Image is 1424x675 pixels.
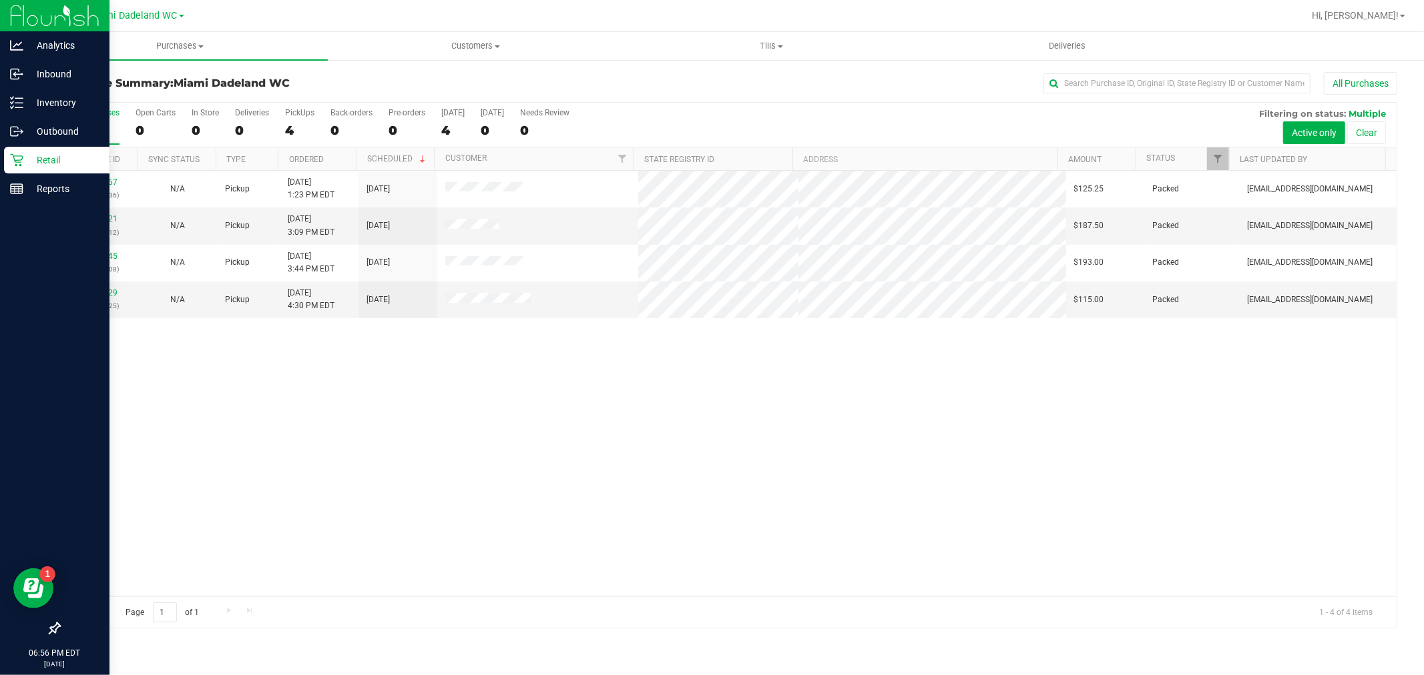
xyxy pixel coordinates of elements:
[1207,147,1229,170] a: Filter
[6,659,103,669] p: [DATE]
[330,123,373,138] div: 0
[328,32,624,60] a: Customers
[624,40,919,52] span: Tills
[611,147,633,170] a: Filter
[59,77,505,89] h3: Purchase Summary:
[1283,121,1345,144] button: Active only
[225,256,250,269] span: Pickup
[80,177,117,187] a: 11988667
[10,125,23,138] inline-svg: Outbound
[1153,183,1180,195] span: Packed
[23,181,103,197] p: Reports
[170,184,185,193] span: Not Applicable
[80,214,117,223] a: 11989521
[80,288,117,297] a: 11990229
[39,566,55,582] iframe: Resource center unread badge
[114,602,210,623] span: Page of 1
[285,123,314,138] div: 4
[32,40,328,52] span: Purchases
[1247,219,1373,232] span: [EMAIL_ADDRESS][DOMAIN_NAME]
[170,219,185,232] button: N/A
[10,182,23,195] inline-svg: Reports
[1146,153,1175,163] a: Status
[225,183,250,195] span: Pickup
[170,257,185,267] span: Not Applicable
[288,176,334,201] span: [DATE] 1:23 PM EDT
[1240,155,1308,164] a: Last Updated By
[441,108,465,117] div: [DATE]
[367,219,390,232] span: [DATE]
[1153,219,1180,232] span: Packed
[367,256,390,269] span: [DATE]
[792,147,1057,171] th: Address
[23,123,103,139] p: Outbound
[23,37,103,53] p: Analytics
[285,108,314,117] div: PickUps
[1349,108,1386,119] span: Multiple
[367,183,390,195] span: [DATE]
[170,295,185,304] span: Not Applicable
[1312,10,1399,21] span: Hi, [PERSON_NAME]!
[32,32,328,60] a: Purchases
[389,123,425,138] div: 0
[1043,73,1311,93] input: Search Purchase ID, Original ID, State Registry ID or Customer Name...
[1259,108,1346,119] span: Filtering on status:
[1247,293,1373,306] span: [EMAIL_ADDRESS][DOMAIN_NAME]
[10,96,23,109] inline-svg: Inventory
[1153,256,1180,269] span: Packed
[1074,293,1104,306] span: $115.00
[1347,121,1386,144] button: Clear
[235,123,269,138] div: 0
[367,154,428,163] a: Scheduled
[1031,40,1104,52] span: Deliveries
[174,77,290,89] span: Miami Dadeland WC
[1153,293,1180,306] span: Packed
[1324,72,1397,95] button: All Purchases
[288,213,334,238] span: [DATE] 3:09 PM EDT
[10,67,23,81] inline-svg: Inbound
[225,293,250,306] span: Pickup
[1074,183,1104,195] span: $125.25
[148,155,200,164] a: Sync Status
[89,10,178,21] span: Miami Dadeland WC
[288,287,334,312] span: [DATE] 4:30 PM EDT
[1247,256,1373,269] span: [EMAIL_ADDRESS][DOMAIN_NAME]
[136,108,176,117] div: Open Carts
[226,155,246,164] a: Type
[153,602,177,623] input: 1
[367,293,390,306] span: [DATE]
[288,250,334,275] span: [DATE] 3:44 PM EDT
[235,108,269,117] div: Deliveries
[1074,219,1104,232] span: $187.50
[23,95,103,111] p: Inventory
[520,123,569,138] div: 0
[170,183,185,195] button: N/A
[136,123,176,138] div: 0
[1074,256,1104,269] span: $193.00
[1068,155,1102,164] a: Amount
[328,40,623,52] span: Customers
[192,123,219,138] div: 0
[481,108,504,117] div: [DATE]
[170,221,185,230] span: Not Applicable
[23,152,103,168] p: Retail
[10,39,23,52] inline-svg: Analytics
[6,647,103,659] p: 06:56 PM EDT
[1247,183,1373,195] span: [EMAIL_ADDRESS][DOMAIN_NAME]
[225,219,250,232] span: Pickup
[10,153,23,167] inline-svg: Retail
[481,123,504,138] div: 0
[445,153,487,163] a: Customer
[170,256,185,269] button: N/A
[170,293,185,306] button: N/A
[192,108,219,117] div: In Store
[80,251,117,261] a: 11989845
[624,32,919,60] a: Tills
[389,108,425,117] div: Pre-orders
[13,568,53,608] iframe: Resource center
[919,32,1215,60] a: Deliveries
[23,66,103,82] p: Inbound
[1309,602,1383,622] span: 1 - 4 of 4 items
[289,155,324,164] a: Ordered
